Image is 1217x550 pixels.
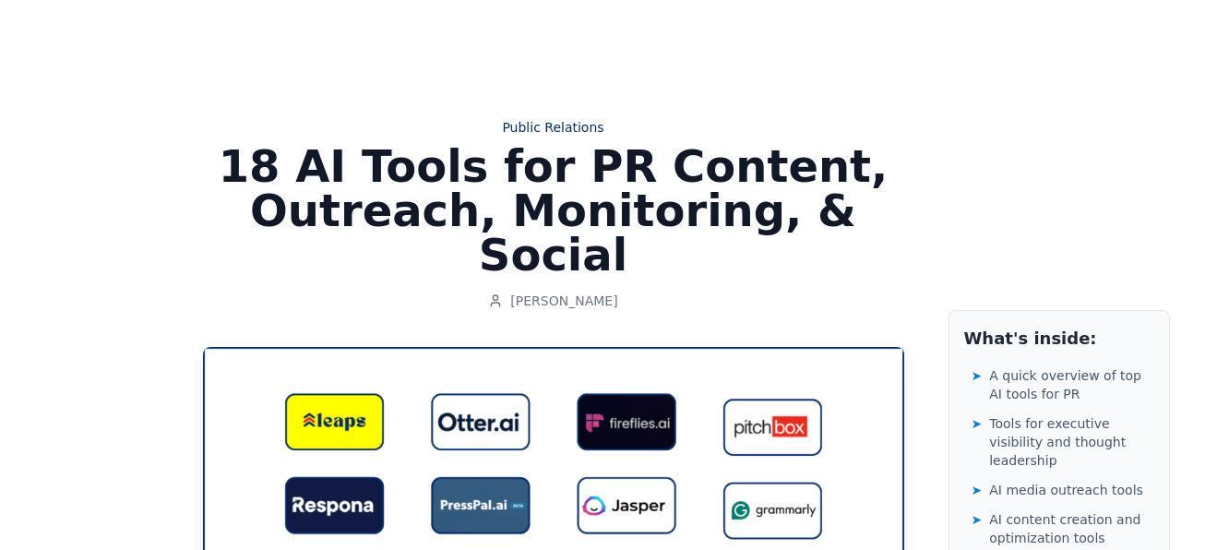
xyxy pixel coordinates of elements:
a: ➤A quick overview of top AI tools for PR [972,363,1154,407]
h2: What's inside: [964,326,1154,352]
span: AI media outreach tools [989,481,1143,499]
span: A quick overview of top AI tools for PR [989,366,1153,403]
a: Public Relations [203,118,904,137]
a: ➤AI media outreach tools [972,477,1154,503]
span: ➤ [972,414,983,433]
span: ➤ [972,481,983,499]
span: ➤ [972,366,983,385]
span: ➤ [972,510,983,529]
span: AI content creation and optimization tools [989,510,1153,547]
span: Tools for executive visibility and thought leadership [989,414,1153,470]
span: [PERSON_NAME] [510,292,617,310]
h1: 18 AI Tools for PR Content, Outreach, Monitoring, & Social [203,144,904,277]
a: ➤Tools for executive visibility and thought leadership [972,411,1154,473]
a: [PERSON_NAME] [488,292,617,310]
